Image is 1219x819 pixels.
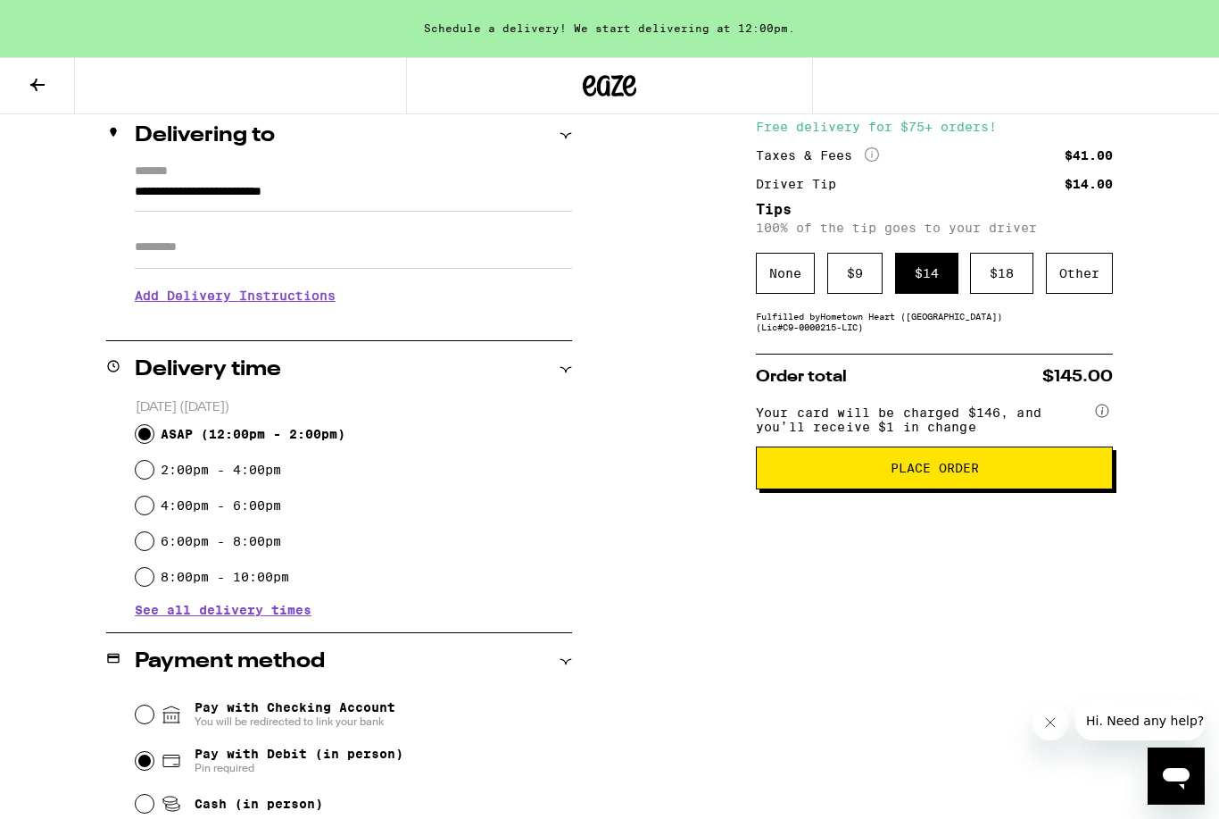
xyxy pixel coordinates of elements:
span: $145.00 [1042,369,1113,385]
p: We'll contact you at [PHONE_NUMBER] when we arrive [135,316,572,330]
span: Cash (in person) [195,797,323,811]
h2: Delivery time [135,359,281,380]
div: $41.00 [1065,149,1113,162]
span: Pay with Checking Account [195,700,395,729]
span: Pin required [195,761,403,775]
h3: Add Delivery Instructions [135,275,572,316]
div: Delivery [756,102,833,114]
div: None [756,253,815,294]
button: See all delivery times [135,604,311,616]
label: 6:00pm - 8:00pm [161,534,281,548]
div: $ 18 [970,253,1033,294]
div: Free delivery for $75+ orders! [756,121,1113,133]
button: Place Order [756,447,1113,489]
div: Other [1046,253,1113,294]
span: Pay with Debit (in person) [195,747,403,761]
p: [DATE] ([DATE]) [136,399,572,416]
h2: Delivering to [135,125,275,146]
label: 2:00pm - 4:00pm [161,463,281,477]
span: ASAP ( 12:00pm - 2:00pm ) [161,427,345,441]
div: $14.00 [1065,178,1113,190]
span: You will be redirected to link your bank [195,715,395,729]
p: 100% of the tip goes to your driver [756,221,1113,235]
div: Driver Tip [756,178,849,190]
iframe: Close message [1032,705,1068,740]
h2: Payment method [135,651,325,673]
div: Taxes & Fees [756,147,879,163]
div: Fulfilled by Hometown Heart ([GEOGRAPHIC_DATA]) (Lic# C9-0000215-LIC ) [756,311,1113,332]
div: $ 9 [827,253,883,294]
div: $ 14 [895,253,958,294]
span: Your card will be charged $146, and you’ll receive $1 in change [756,399,1091,434]
iframe: Button to launch messaging window [1148,748,1205,805]
iframe: Message from company [1075,701,1205,740]
span: Order total [756,369,847,385]
label: 8:00pm - 10:00pm [161,570,289,584]
div: $5.00 [1073,102,1113,114]
label: 4:00pm - 6:00pm [161,498,281,513]
span: Place Order [891,462,979,474]
h5: Tips [756,203,1113,217]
